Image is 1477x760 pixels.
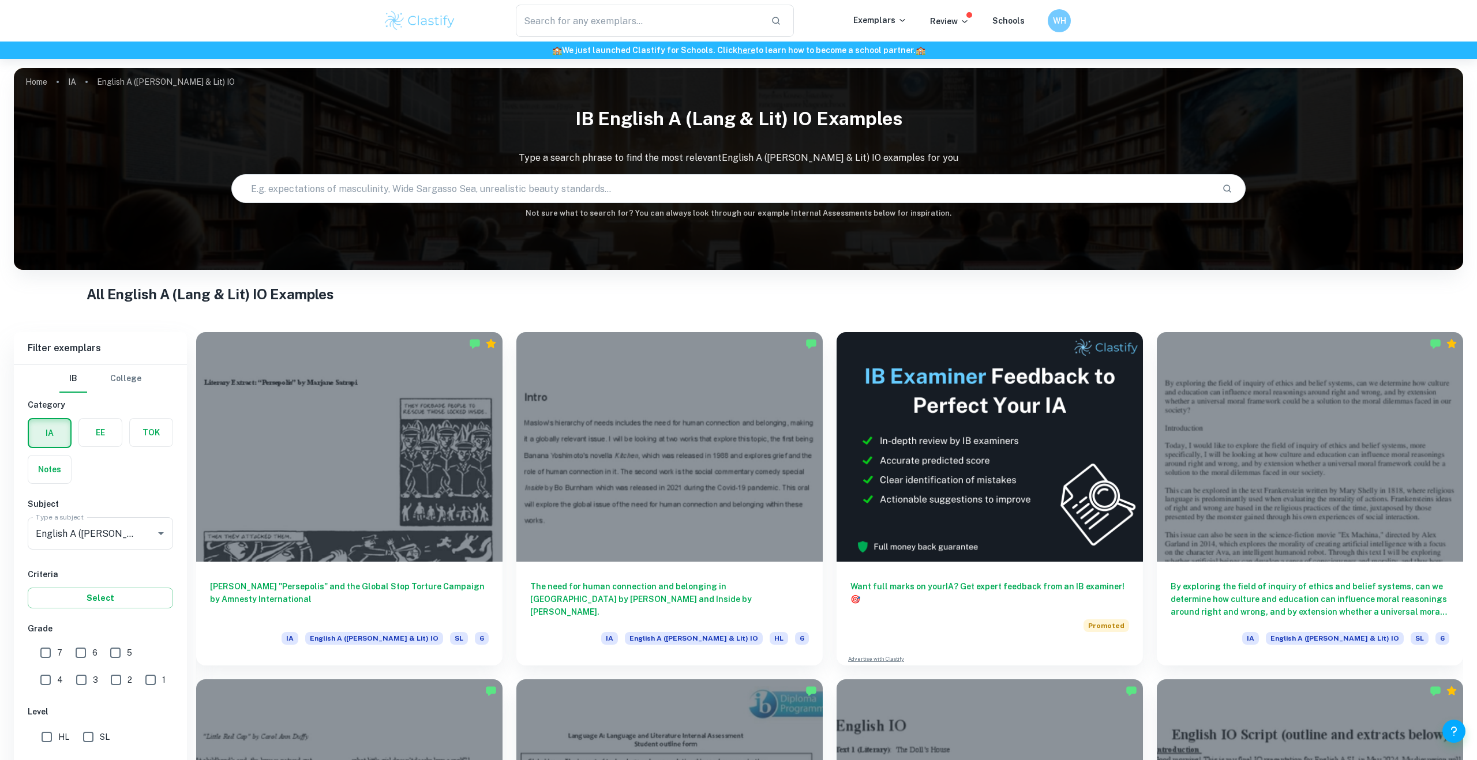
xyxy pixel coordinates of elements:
[516,332,823,665] a: The need for human connection and belonging in [GEOGRAPHIC_DATA] by [PERSON_NAME] and Inside by [...
[28,622,173,635] h6: Grade
[837,332,1143,562] img: Thumbnail
[59,365,141,393] div: Filter type choice
[1411,632,1429,645] span: SL
[14,208,1463,219] h6: Not sure what to search for? You can always look through our example Internal Assessments below f...
[530,580,809,618] h6: The need for human connection and belonging in [GEOGRAPHIC_DATA] by [PERSON_NAME] and Inside by [...
[485,685,497,697] img: Marked
[469,338,481,349] img: Marked
[57,646,62,659] span: 7
[1430,338,1441,349] img: Marked
[485,338,497,349] div: Premium
[14,332,187,364] h6: Filter exemplars
[992,16,1025,25] a: Schools
[850,595,860,604] span: 🎯
[93,674,98,686] span: 3
[127,646,132,659] span: 5
[1126,685,1137,697] img: Marked
[130,419,173,446] button: TOK
[848,655,904,663] a: Advertise with Clastify
[1157,332,1463,665] a: By exploring the field of inquiry of ethics and belief systems, can we determine how culture and ...
[87,284,1391,304] h1: All English A (Lang & Lit) IO Examples
[552,46,562,55] span: 🏫
[625,632,763,645] span: English A ([PERSON_NAME] & Lit) IO
[36,512,84,522] label: Type a subject
[1435,632,1449,645] span: 6
[383,9,456,32] img: Clastify logo
[14,151,1463,165] p: Type a search phrase to find the most relevant English A ([PERSON_NAME] & Lit) IO examples for you
[1048,9,1071,32] button: WH
[29,419,70,447] button: IA
[737,46,755,55] a: here
[92,646,98,659] span: 6
[805,685,817,697] img: Marked
[450,632,468,645] span: SL
[2,44,1475,57] h6: We just launched Clastify for Schools. Click to learn how to become a school partner.
[28,588,173,608] button: Select
[196,332,503,665] a: [PERSON_NAME] "Persepolis" and the Global Stop Torture Campaign by Amnesty InternationalIAEnglish...
[28,568,173,581] h6: Criteria
[305,632,443,645] span: English A ([PERSON_NAME] & Lit) IO
[28,456,71,483] button: Notes
[28,705,173,718] h6: Level
[1446,338,1457,349] div: Premium
[28,398,173,411] h6: Category
[1242,632,1259,645] span: IA
[25,74,47,90] a: Home
[930,15,969,28] p: Review
[79,419,122,446] button: EE
[128,674,132,686] span: 2
[837,332,1143,665] a: Want full marks on yourIA? Get expert feedback from an IB examiner!PromotedAdvertise with Clastify
[475,632,489,645] span: 6
[1171,580,1449,618] h6: By exploring the field of inquiry of ethics and belief systems, can we determine how culture and ...
[916,46,925,55] span: 🏫
[795,632,809,645] span: 6
[57,674,63,686] span: 4
[1446,685,1457,697] div: Premium
[516,5,762,37] input: Search for any exemplars...
[162,674,166,686] span: 1
[282,632,298,645] span: IA
[59,365,87,393] button: IB
[210,580,489,618] h6: [PERSON_NAME] "Persepolis" and the Global Stop Torture Campaign by Amnesty International
[153,525,169,541] button: Open
[770,632,788,645] span: HL
[110,365,141,393] button: College
[97,76,235,88] p: English A ([PERSON_NAME] & Lit) IO
[1217,179,1237,198] button: Search
[1084,619,1129,632] span: Promoted
[232,172,1213,205] input: E.g. expectations of masculinity, Wide Sargasso Sea, unrealistic beauty standards...
[100,731,110,743] span: SL
[68,74,76,90] a: IA
[601,632,618,645] span: IA
[58,731,69,743] span: HL
[805,338,817,349] img: Marked
[1430,685,1441,697] img: Marked
[14,100,1463,137] h1: IB English A (Lang & Lit) IO examples
[1442,720,1465,743] button: Help and Feedback
[1266,632,1404,645] span: English A ([PERSON_NAME] & Lit) IO
[28,498,173,510] h6: Subject
[1053,14,1066,27] h6: WH
[853,14,907,27] p: Exemplars
[850,580,1129,605] h6: Want full marks on your IA ? Get expert feedback from an IB examiner!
